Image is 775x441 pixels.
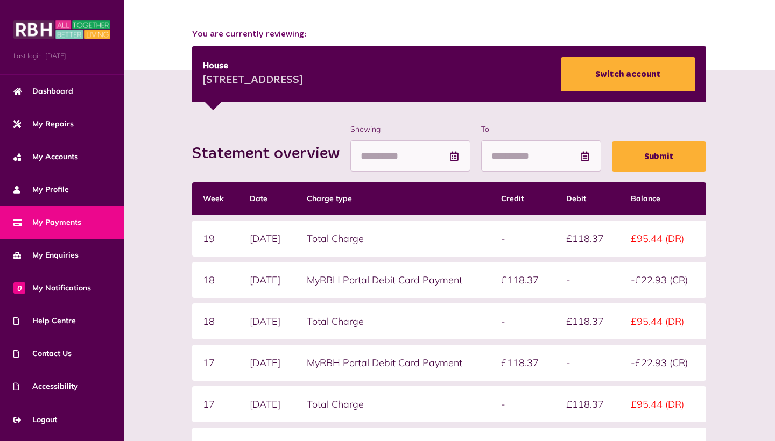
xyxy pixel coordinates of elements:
[192,303,239,339] td: 18
[192,220,239,257] td: 19
[555,386,621,422] td: £118.37
[296,386,490,422] td: Total Charge
[620,303,706,339] td: £95.44 (DR)
[192,262,239,298] td: 18
[555,303,621,339] td: £118.37
[13,381,78,392] span: Accessibility
[239,345,296,381] td: [DATE]
[555,182,621,215] th: Debit
[620,386,706,422] td: £95.44 (DR)
[555,345,621,381] td: -
[555,220,621,257] td: £118.37
[13,414,57,425] span: Logout
[561,57,695,91] a: Switch account
[481,124,601,135] label: To
[490,386,555,422] td: -
[13,282,25,294] span: 0
[13,151,78,162] span: My Accounts
[192,28,706,41] span: You are currently reviewing:
[13,86,73,97] span: Dashboard
[296,182,490,215] th: Charge type
[620,345,706,381] td: -£22.93 (CR)
[555,262,621,298] td: -
[13,348,72,359] span: Contact Us
[490,220,555,257] td: -
[620,262,706,298] td: -£22.93 (CR)
[192,345,239,381] td: 17
[192,386,239,422] td: 17
[13,217,81,228] span: My Payments
[239,220,296,257] td: [DATE]
[203,73,303,89] div: [STREET_ADDRESS]
[13,184,69,195] span: My Profile
[192,144,350,163] h2: Statement overview
[192,182,239,215] th: Week
[296,262,490,298] td: MyRBH Portal Debit Card Payment
[490,182,555,215] th: Credit
[612,141,706,172] button: Submit
[239,262,296,298] td: [DATE]
[13,250,79,261] span: My Enquiries
[620,220,706,257] td: £95.44 (DR)
[296,345,490,381] td: MyRBH Portal Debit Card Payment
[490,262,555,298] td: £118.37
[13,118,74,130] span: My Repairs
[490,345,555,381] td: £118.37
[350,124,470,135] label: Showing
[239,182,296,215] th: Date
[239,386,296,422] td: [DATE]
[296,303,490,339] td: Total Charge
[13,51,110,61] span: Last login: [DATE]
[620,182,706,215] th: Balance
[13,19,110,40] img: MyRBH
[13,282,91,294] span: My Notifications
[203,60,303,73] div: House
[490,303,555,339] td: -
[239,303,296,339] td: [DATE]
[13,315,76,326] span: Help Centre
[296,220,490,257] td: Total Charge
